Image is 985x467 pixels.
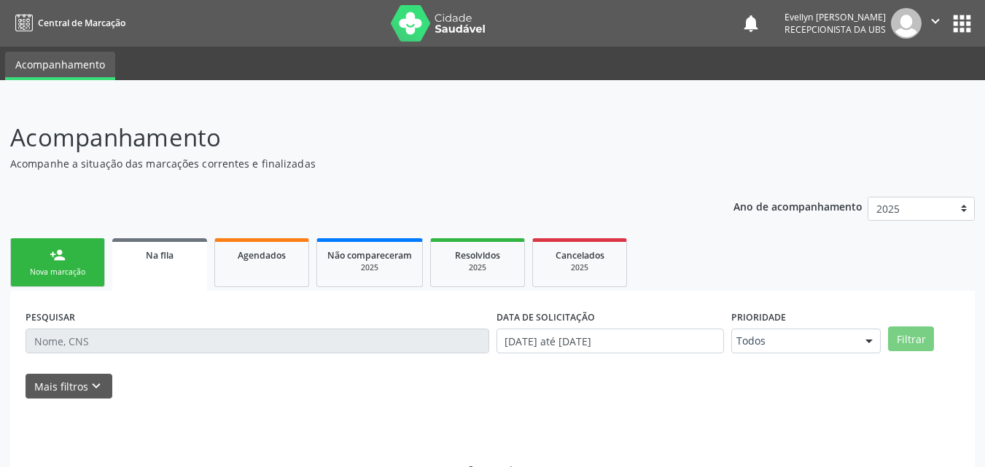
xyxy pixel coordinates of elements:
button: apps [949,11,975,36]
i: keyboard_arrow_down [88,378,104,394]
button: notifications [741,13,761,34]
span: Agendados [238,249,286,262]
div: Evellyn [PERSON_NAME] [785,11,886,23]
span: Todos [736,334,851,348]
div: 2025 [543,262,616,273]
button:  [922,8,949,39]
a: Acompanhamento [5,52,115,80]
p: Acompanhamento [10,119,685,156]
span: Resolvidos [455,249,500,262]
span: Cancelados [556,249,604,262]
i:  [927,13,943,29]
div: 2025 [441,262,514,273]
span: Não compareceram [327,249,412,262]
div: person_add [50,247,66,263]
span: Na fila [146,249,174,262]
span: Central de Marcação [38,17,125,29]
div: 2025 [327,262,412,273]
label: PESQUISAR [26,306,75,329]
label: Prioridade [731,306,786,329]
a: Central de Marcação [10,11,125,35]
button: Mais filtroskeyboard_arrow_down [26,374,112,399]
p: Ano de acompanhamento [733,197,863,215]
span: Recepcionista da UBS [785,23,886,36]
p: Acompanhe a situação das marcações correntes e finalizadas [10,156,685,171]
label: DATA DE SOLICITAÇÃO [497,306,595,329]
div: Nova marcação [21,267,94,278]
button: Filtrar [888,326,934,351]
input: Selecione um intervalo [497,329,725,353]
input: Nome, CNS [26,329,489,353]
img: img [891,8,922,39]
